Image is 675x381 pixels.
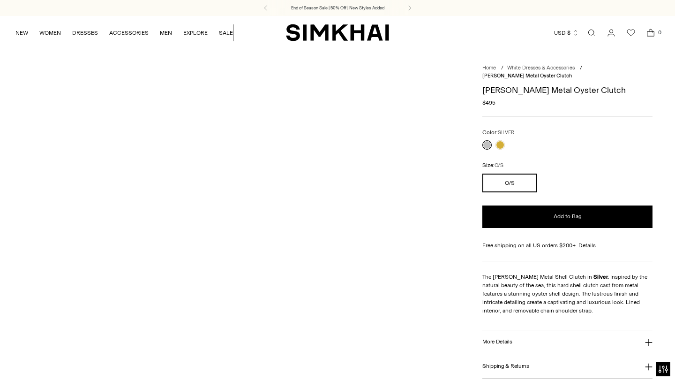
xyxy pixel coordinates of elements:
button: USD $ [554,23,579,43]
a: Open search modal [582,23,601,42]
button: Shipping & Returns [482,354,652,378]
button: Add to Bag [482,206,652,228]
h1: [PERSON_NAME] Metal Oyster Clutch [482,86,652,94]
strong: . [607,274,609,280]
div: Free shipping on all US orders $200+ [482,241,652,250]
label: Color: [482,128,514,137]
h3: Shipping & Returns [482,363,529,369]
a: Home [482,65,496,71]
span: [PERSON_NAME] Metal Oyster Clutch [482,73,572,79]
a: Open cart modal [641,23,660,42]
a: Wishlist [622,23,640,42]
h3: More Details [482,339,512,345]
a: SALE [219,23,233,43]
a: ACCESSORIES [109,23,149,43]
a: EXPLORE [183,23,208,43]
span: SILVER [498,130,514,136]
div: / [501,64,503,72]
span: O/S [495,162,503,168]
nav: breadcrumbs [482,64,652,80]
a: White Dresses & Accessories [507,65,575,71]
button: O/S [482,174,537,192]
a: NEW [15,23,28,43]
a: Go to the account page [602,23,621,42]
span: 0 [655,28,664,37]
a: MEN [160,23,172,43]
strong: Silver [593,274,607,280]
p: The [PERSON_NAME] Metal Shell Clutch in Inspired by the natural beauty of the sea, this hard shel... [482,273,652,315]
a: SIMKHAI [286,23,389,42]
a: DRESSES [72,23,98,43]
span: $495 [482,99,495,107]
div: / [580,64,582,72]
label: Size: [482,161,503,170]
button: More Details [482,330,652,354]
span: Add to Bag [554,213,582,221]
a: WOMEN [39,23,61,43]
a: Details [578,241,596,250]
